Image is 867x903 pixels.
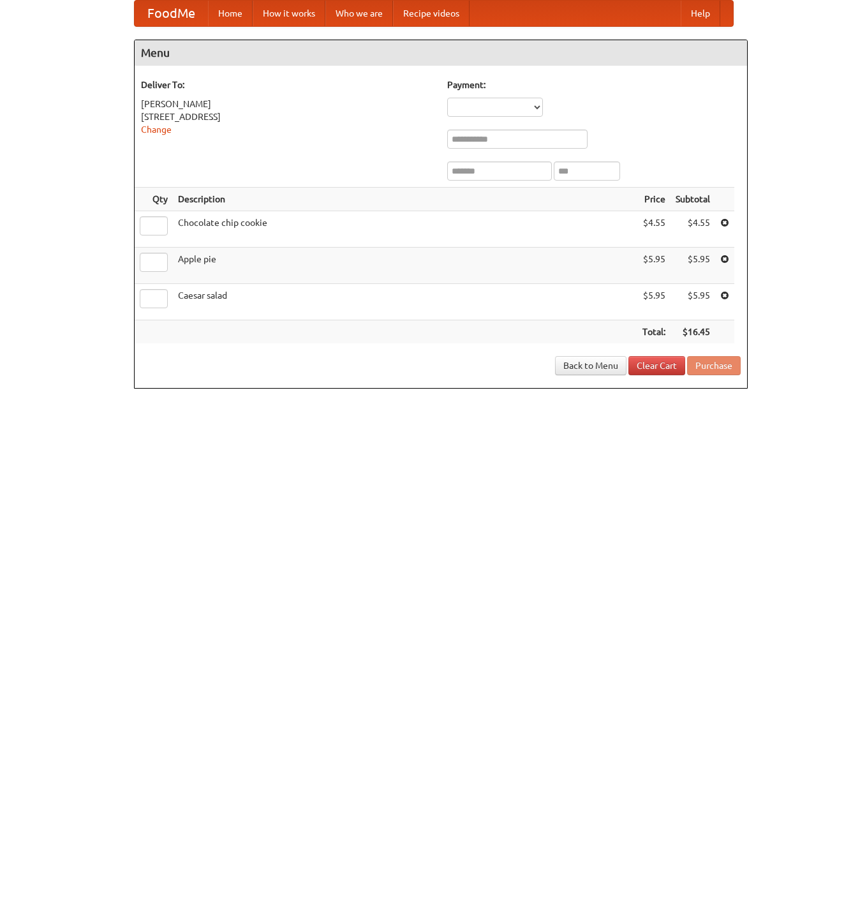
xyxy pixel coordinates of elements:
[637,320,671,344] th: Total:
[141,98,434,110] div: [PERSON_NAME]
[325,1,393,26] a: Who we are
[253,1,325,26] a: How it works
[173,188,637,211] th: Description
[687,356,741,375] button: Purchase
[637,284,671,320] td: $5.95
[135,1,208,26] a: FoodMe
[671,284,715,320] td: $5.95
[637,211,671,248] td: $4.55
[173,211,637,248] td: Chocolate chip cookie
[135,188,173,211] th: Qty
[637,248,671,284] td: $5.95
[671,211,715,248] td: $4.55
[555,356,626,375] a: Back to Menu
[141,110,434,123] div: [STREET_ADDRESS]
[671,320,715,344] th: $16.45
[141,78,434,91] h5: Deliver To:
[135,40,747,66] h4: Menu
[208,1,253,26] a: Home
[671,248,715,284] td: $5.95
[141,124,172,135] a: Change
[637,188,671,211] th: Price
[173,248,637,284] td: Apple pie
[681,1,720,26] a: Help
[628,356,685,375] a: Clear Cart
[393,1,470,26] a: Recipe videos
[447,78,741,91] h5: Payment:
[671,188,715,211] th: Subtotal
[173,284,637,320] td: Caesar salad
